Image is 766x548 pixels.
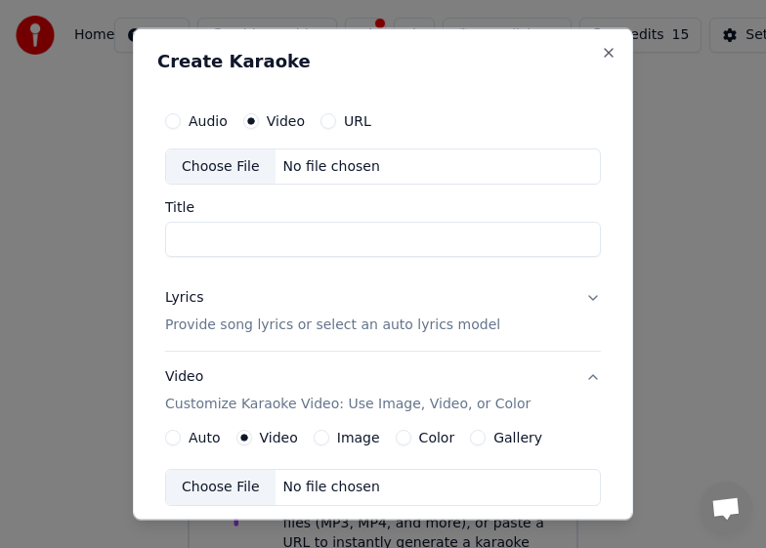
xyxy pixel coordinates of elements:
[276,478,388,497] div: No file chosen
[344,113,371,127] label: URL
[189,113,228,127] label: Audio
[493,431,542,444] label: Gallery
[165,273,601,351] button: LyricsProvide song lyrics or select an auto lyrics model
[157,52,609,69] h2: Create Karaoke
[267,113,305,127] label: Video
[165,395,531,414] p: Customize Karaoke Video: Use Image, Video, or Color
[165,367,531,414] div: Video
[260,431,298,444] label: Video
[165,352,601,430] button: VideoCustomize Karaoke Video: Use Image, Video, or Color
[165,288,203,308] div: Lyrics
[189,431,221,444] label: Auto
[166,148,276,184] div: Choose File
[165,200,601,214] label: Title
[276,156,388,176] div: No file chosen
[419,431,455,444] label: Color
[166,470,276,505] div: Choose File
[337,431,380,444] label: Image
[165,316,500,335] p: Provide song lyrics or select an auto lyrics model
